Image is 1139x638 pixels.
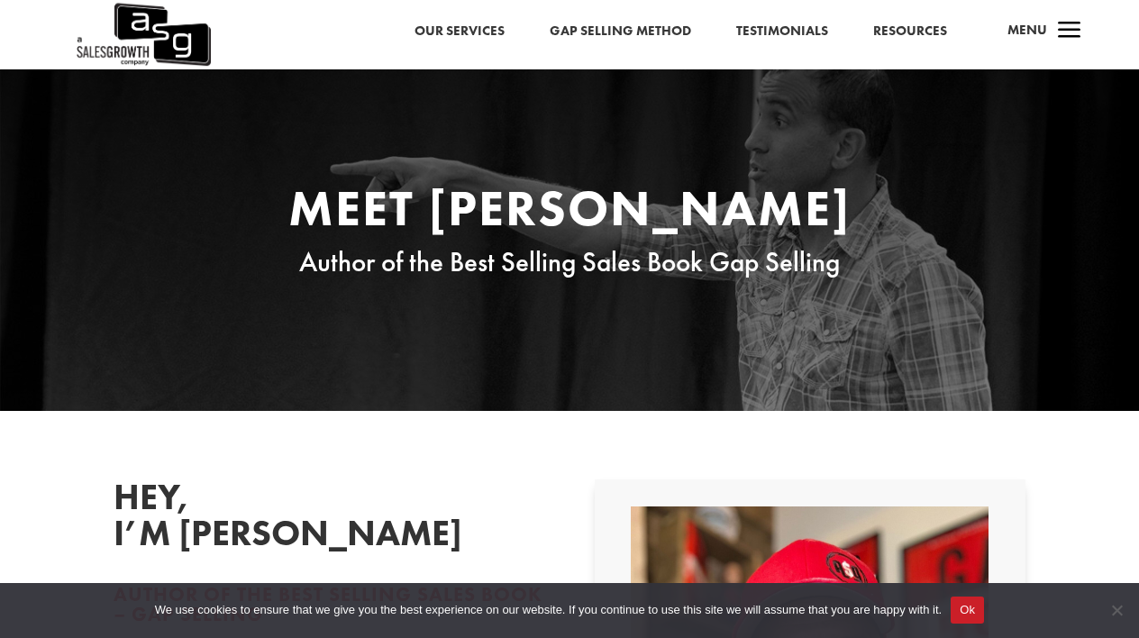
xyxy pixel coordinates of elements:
[1052,14,1088,50] span: a
[951,597,984,624] button: Ok
[1107,601,1125,619] span: No
[114,479,384,561] h2: Hey, I’m [PERSON_NAME]
[114,581,542,627] span: Author of the Best Selling Sales Book – Gap Selling
[550,20,691,43] a: Gap Selling Method
[227,183,912,242] h1: Meet [PERSON_NAME]
[415,20,505,43] a: Our Services
[736,20,828,43] a: Testimonials
[873,20,947,43] a: Resources
[299,244,840,279] span: Author of the Best Selling Sales Book Gap Selling
[1007,21,1047,39] span: Menu
[155,601,942,619] span: We use cookies to ensure that we give you the best experience on our website. If you continue to ...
